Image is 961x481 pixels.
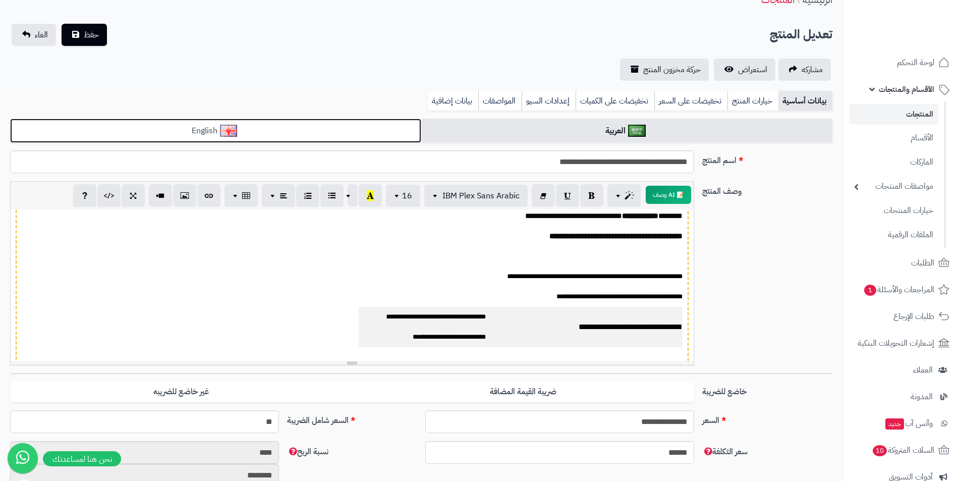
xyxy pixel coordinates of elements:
a: الماركات [849,151,938,173]
a: الطلبات [849,251,955,275]
span: استعراض [738,64,767,76]
a: طلبات الإرجاع [849,304,955,329]
a: بيانات إضافية [428,91,478,111]
a: العملاء [849,358,955,382]
span: العملاء [913,363,933,377]
a: إشعارات التحويلات البنكية [849,331,955,355]
label: ضريبة القيمة المضافة [352,382,694,402]
span: وآتس آب [884,416,933,431]
span: المراجعات والأسئلة [863,283,934,297]
span: حفظ [84,29,99,41]
label: وصف المنتج [698,181,836,197]
span: 16 [402,190,412,202]
a: الملفات الرقمية [849,224,938,246]
a: المراجعات والأسئلة1 [849,278,955,302]
span: لوحة التحكم [897,56,934,70]
a: تخفيضات على السعر [654,91,727,111]
span: الطلبات [911,256,934,270]
a: المدونة [849,385,955,409]
a: إعدادات السيو [522,91,576,111]
a: الغاء [12,24,56,46]
label: السعر [698,410,836,426]
span: السلات المتروكة [872,443,934,457]
a: وآتس آبجديد [849,411,955,436]
span: المدونة [911,390,933,404]
a: حركة مخزون المنتج [620,59,709,81]
span: الأقسام والمنتجات [879,82,934,96]
span: الغاء [35,29,48,41]
a: العربية [421,119,832,143]
label: خاضع للضريبة [698,382,836,398]
span: 10 [873,445,887,456]
label: غير خاضع للضريبه [10,382,352,402]
a: المنتجات [849,104,938,125]
span: سعر التكلفة [702,446,748,458]
img: العربية [628,125,646,137]
span: جديد [885,418,904,430]
a: السلات المتروكة10 [849,438,955,462]
a: استعراض [714,59,775,81]
a: لوحة التحكم [849,50,955,75]
a: تخفيضات على الكميات [576,91,654,111]
h2: تعديل المنتج [770,24,832,45]
label: السعر شامل الضريبة [283,410,421,426]
a: بيانات أساسية [778,91,832,111]
a: English [10,119,421,143]
span: حركة مخزون المنتج [643,64,701,76]
a: الأقسام [849,127,938,149]
button: حفظ [62,24,107,46]
button: 📝 AI وصف [646,186,691,204]
a: مواصفات المنتجات [849,176,938,197]
a: مشاركه [778,59,831,81]
a: المواصفات [478,91,522,111]
img: English [220,125,238,137]
label: اسم المنتج [698,150,836,167]
span: طلبات الإرجاع [893,309,934,324]
button: IBM Plex Sans Arabic [424,185,528,207]
span: نسبة الربح [287,446,328,458]
span: إشعارات التحويلات البنكية [858,336,934,350]
span: IBM Plex Sans Arabic [442,190,520,202]
a: خيارات المنتج [727,91,778,111]
button: 16 [386,185,420,207]
span: 1 [864,285,876,296]
a: خيارات المنتجات [849,200,938,222]
span: مشاركه [802,64,823,76]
